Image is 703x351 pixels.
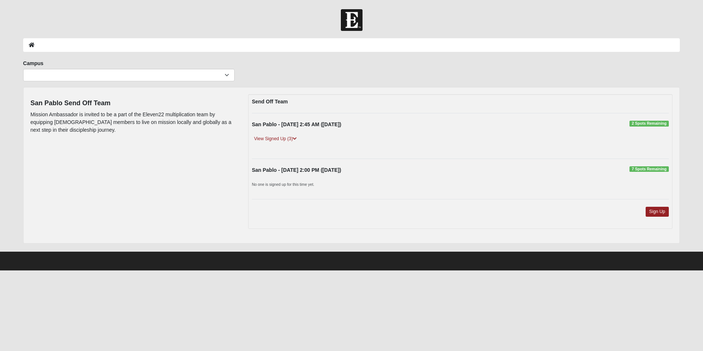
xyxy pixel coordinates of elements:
[252,99,288,104] strong: Send Off Team
[252,167,341,173] strong: San Pablo - [DATE] 2:00 PM ([DATE])
[252,182,314,187] small: No one is signed up for this time yet.
[341,9,363,31] img: Church of Eleven22 Logo
[646,207,669,217] a: Sign Up
[629,166,669,172] span: 7 Spots Remaining
[23,60,43,67] label: Campus
[252,121,341,127] strong: San Pablo - [DATE] 2:45 AM ([DATE])
[31,99,237,107] h4: San Pablo Send Off Team
[629,121,669,127] span: 2 Spots Remaining
[31,111,237,134] p: Mission Ambassador is invited to be a part of the Eleven22 multiplication team by equipping [DEMO...
[252,135,299,143] a: View Signed Up (3)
